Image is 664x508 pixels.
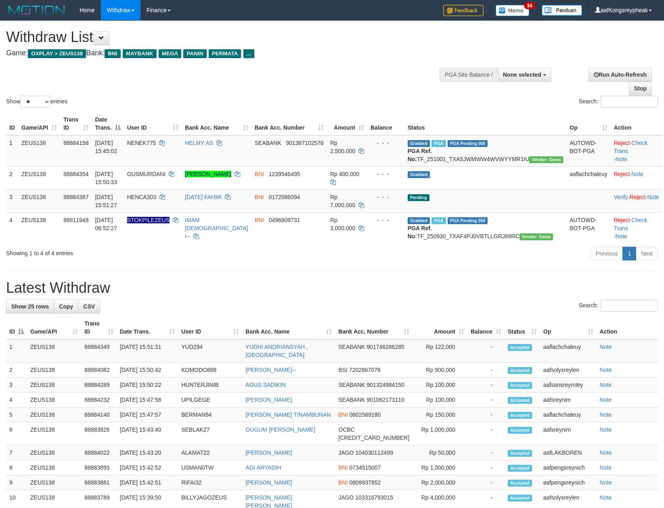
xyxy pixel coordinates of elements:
img: panduan.png [542,5,582,16]
span: 88884158 [63,140,88,146]
td: [DATE] 15:51:31 [117,339,178,363]
span: PGA Pending [448,140,488,147]
span: Copy 0734515007 to clipboard [350,464,381,471]
span: Copy 7202867078 to clipboard [349,367,381,373]
td: 4 [6,393,27,407]
span: Nama rekening ada tanda titik/strip, harap diedit [127,217,170,223]
span: GUSMURDANI [127,171,166,177]
span: Pending [408,194,429,201]
td: Rp 150,000 [413,407,467,422]
span: Accepted [508,412,532,419]
td: 5 [6,407,27,422]
td: KOMODO888 [178,363,242,378]
span: PERMATA [209,49,241,58]
td: ZEUS138 [27,407,81,422]
th: Game/API: activate to sort column ascending [18,112,60,135]
span: ... [243,49,254,58]
a: Note [600,494,612,501]
span: 88811948 [63,217,88,223]
span: Accepted [508,367,532,374]
span: Accepted [508,397,532,404]
input: Search: [601,96,658,108]
th: Action [597,316,658,339]
a: [PERSON_NAME] TINAMBUNAN [245,411,331,418]
span: CSV [83,303,95,310]
a: Note [600,411,612,418]
span: BNI [105,49,120,58]
span: Accepted [508,450,532,457]
a: [PERSON_NAME] [245,449,292,456]
td: - [467,339,505,363]
td: - [467,422,505,445]
td: ZEUS138 [27,339,81,363]
span: Copy 1239546495 to clipboard [269,171,300,177]
span: NENEK775 [127,140,156,146]
a: GUGUM [PERSON_NAME] [245,426,315,433]
td: 88884232 [81,393,117,407]
span: Copy 693817527163 to clipboard [338,435,409,441]
div: - - - [371,193,401,201]
th: Balance: activate to sort column ascending [467,316,505,339]
span: Marked by aafsreyleap [431,217,446,224]
td: Rp 50,000 [413,445,467,460]
a: YUDHI ANDRIANSYAH , [GEOGRAPHIC_DATA] [245,344,308,358]
span: PANIN [183,49,206,58]
span: 88884354 [63,171,88,177]
span: SEABANK [338,397,365,403]
td: 88884140 [81,407,117,422]
span: BNI [255,171,264,177]
label: Search: [579,96,658,108]
td: - [467,407,505,422]
span: BNI [255,217,264,223]
div: PGA Site Balance / [440,68,498,82]
td: 9 [6,475,27,490]
span: BNI [338,411,348,418]
a: Note [647,194,659,200]
img: MOTION_logo.png [6,4,67,16]
h4: Game: Bank: [6,49,435,57]
td: aafsreynim [540,393,597,407]
a: Next [636,247,658,260]
td: ZEUS138 [18,189,60,212]
th: Bank Acc. Name: activate to sort column ascending [242,316,335,339]
span: Copy 0802569180 to clipboard [350,411,381,418]
td: 88883881 [81,475,117,490]
td: ZEUS138 [27,393,81,407]
td: aafpengsreynich [540,475,597,490]
a: [PERSON_NAME] [185,171,231,177]
td: - [467,378,505,393]
span: Copy 901387102576 to clipboard [286,140,323,146]
a: Note [600,449,612,456]
a: Previous [591,247,623,260]
td: aafsreynim [540,422,597,445]
td: 1 [6,339,27,363]
a: [DATE] FAHMI [185,194,222,200]
select: Showentries [20,96,50,108]
td: ZEUS138 [18,135,60,167]
td: · · [611,212,662,244]
td: [DATE] 15:47:58 [117,393,178,407]
b: PGA Ref. No: [408,148,432,162]
a: AGUS SADIKIN [245,382,286,388]
span: Grabbed [408,140,430,147]
td: Rp 1,000,000 [413,422,467,445]
span: [DATE] 15:50:33 [95,171,117,185]
span: Copy 0809937852 to clipboard [350,479,381,486]
td: HUNTERJINIB [178,378,242,393]
a: AGI ARYADIH [245,464,281,471]
th: Game/API: activate to sort column ascending [27,316,81,339]
th: Action [611,112,662,135]
h1: Latest Withdraw [6,280,658,296]
span: JAGO [338,494,354,501]
td: - [467,363,505,378]
td: aafsolysreylen [540,363,597,378]
a: Reject [614,217,630,223]
span: None selected [503,71,541,78]
span: Show 25 rows [11,303,49,310]
a: IMAM [DEMOGRAPHIC_DATA] I-- [185,217,248,239]
span: Grabbed [408,171,430,178]
span: Accepted [508,427,532,434]
th: Amount: activate to sort column ascending [413,316,467,339]
td: 88883893 [81,460,117,475]
span: MEGA [159,49,182,58]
